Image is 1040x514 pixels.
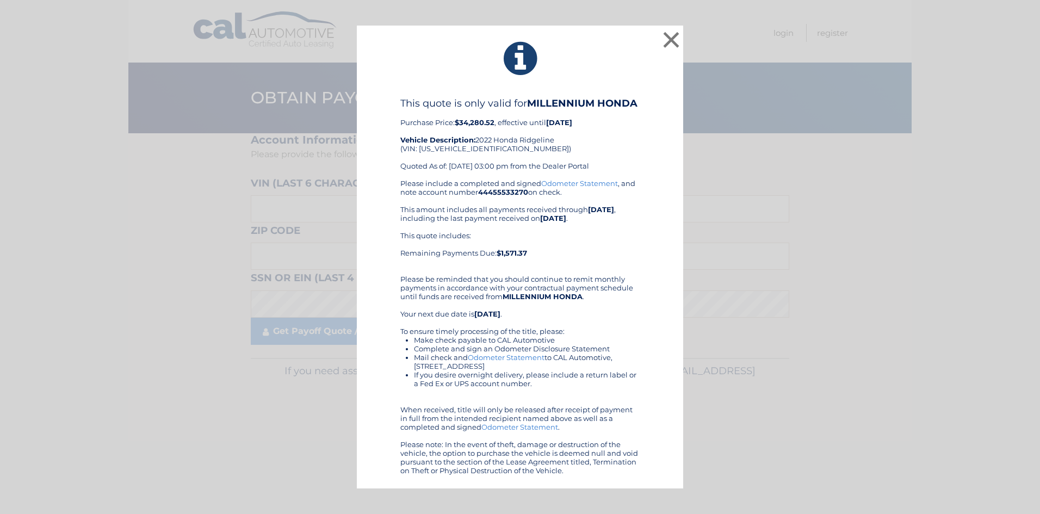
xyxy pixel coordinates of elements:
a: Odometer Statement [468,353,544,362]
div: Please include a completed and signed , and note account number on check. This amount includes al... [400,179,640,475]
strong: Vehicle Description: [400,135,475,144]
div: This quote includes: Remaining Payments Due: [400,231,640,266]
b: MILLENNIUM HONDA [503,292,583,301]
b: $1,571.37 [497,249,527,257]
b: [DATE] [546,118,572,127]
b: $34,280.52 [455,118,494,127]
b: [DATE] [588,205,614,214]
a: Odometer Statement [481,423,558,431]
h4: This quote is only valid for [400,97,640,109]
div: Purchase Price: , effective until 2022 Honda Ridgeline (VIN: [US_VEHICLE_IDENTIFICATION_NUMBER]) ... [400,97,640,179]
a: Odometer Statement [541,179,618,188]
li: Make check payable to CAL Automotive [414,336,640,344]
li: Mail check and to CAL Automotive, [STREET_ADDRESS] [414,353,640,370]
b: [DATE] [474,309,500,318]
button: × [660,29,682,51]
li: If you desire overnight delivery, please include a return label or a Fed Ex or UPS account number. [414,370,640,388]
b: 44455533270 [478,188,528,196]
li: Complete and sign an Odometer Disclosure Statement [414,344,640,353]
b: [DATE] [540,214,566,222]
b: MILLENNIUM HONDA [527,97,637,109]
